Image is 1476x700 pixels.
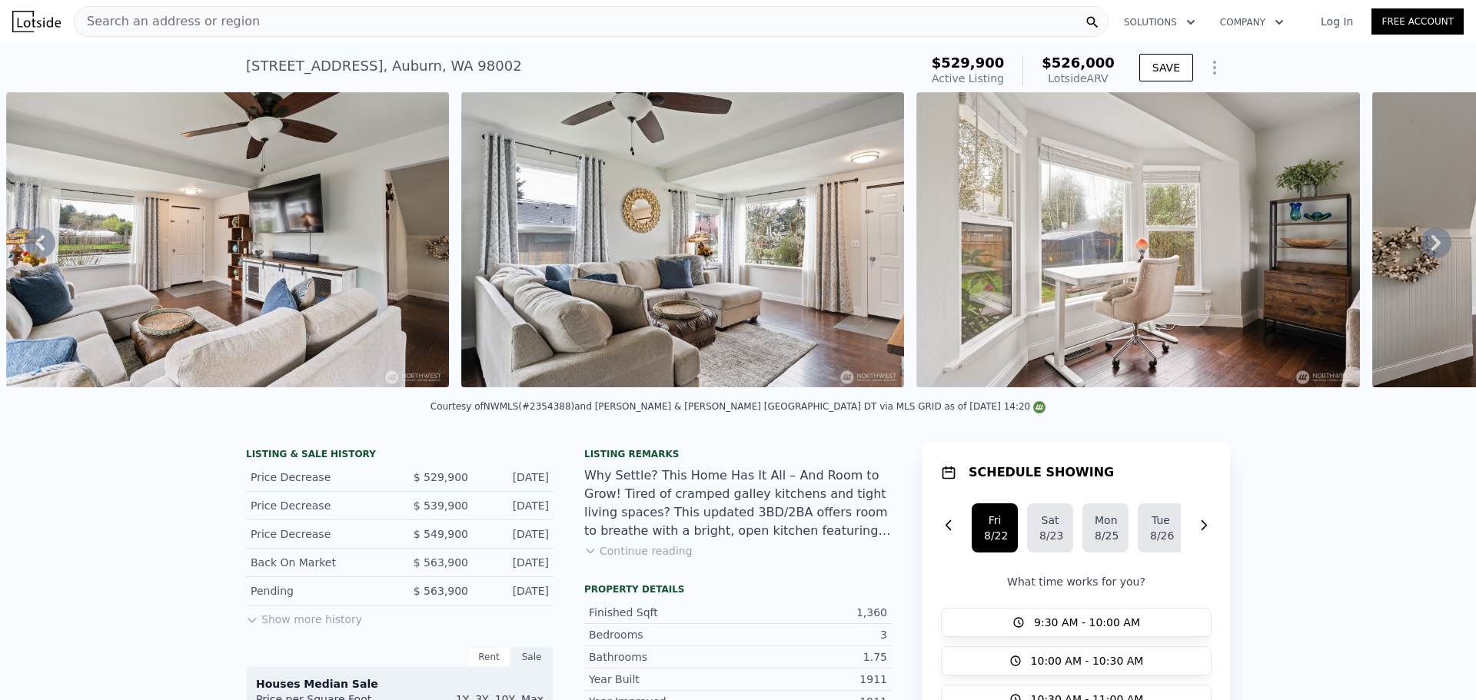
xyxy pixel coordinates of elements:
[467,647,510,667] div: Rent
[510,647,553,667] div: Sale
[1095,513,1116,528] div: Mon
[589,649,738,665] div: Bathrooms
[414,528,468,540] span: $ 549,900
[584,448,892,460] div: Listing remarks
[941,646,1212,675] button: 10:00 AM - 10:30 AM
[414,499,468,512] span: $ 539,900
[251,555,387,570] div: Back On Market
[1039,528,1061,543] div: 8/23
[738,627,887,642] div: 3
[1199,52,1230,83] button: Show Options
[430,401,1045,412] div: Courtesy of NWMLS (#2354388) and [PERSON_NAME] & [PERSON_NAME] [GEOGRAPHIC_DATA] DT via MLS GRID ...
[1042,55,1115,71] span: $526,000
[972,503,1018,552] button: Fri8/22
[12,11,61,32] img: Lotside
[414,556,468,569] span: $ 563,900
[246,55,522,77] div: [STREET_ADDRESS] , Auburn , WA 98002
[1039,513,1061,528] div: Sat
[738,605,887,620] div: 1,360
[1112,8,1208,36] button: Solutions
[932,72,1004,85] span: Active Listing
[1031,653,1144,668] span: 10:00 AM - 10:30 AM
[589,627,738,642] div: Bedrooms
[1138,503,1184,552] button: Tue8/26
[1150,513,1172,528] div: Tue
[1371,8,1464,35] a: Free Account
[1302,14,1371,29] a: Log In
[584,466,892,540] div: Why Settle? This Home Has It All – And Room to Grow! Tired of cramped galley kitchens and tight l...
[480,526,549,542] div: [DATE]
[414,585,468,597] span: $ 563,900
[1027,503,1073,552] button: Sat8/23
[738,649,887,665] div: 1.75
[461,92,904,387] img: Sale: 149611196 Parcel: 98247102
[984,513,1006,528] div: Fri
[1139,54,1193,81] button: SAVE
[984,528,1006,543] div: 8/22
[1150,528,1172,543] div: 8/26
[969,463,1114,482] h1: SCHEDULE SHOWING
[480,583,549,599] div: [DATE]
[916,92,1359,387] img: Sale: 149611196 Parcel: 98247102
[480,498,549,513] div: [DATE]
[480,555,549,570] div: [DATE]
[480,469,549,485] div: [DATE]
[246,605,362,627] button: Show more history
[589,672,738,687] div: Year Built
[932,55,1005,71] span: $529,900
[6,92,449,387] img: Sale: 149611196 Parcel: 98247102
[941,574,1212,589] p: What time works for you?
[251,526,387,542] div: Price Decrease
[75,12,260,31] span: Search an address or region
[251,469,387,485] div: Price Decrease
[738,672,887,687] div: 1911
[1208,8,1296,36] button: Company
[256,676,544,692] div: Houses Median Sale
[589,605,738,620] div: Finished Sqft
[246,448,553,463] div: LISTING & SALE HISTORY
[251,583,387,599] div: Pending
[414,471,468,483] span: $ 529,900
[1034,615,1140,630] span: 9:30 AM - 10:00 AM
[1082,503,1129,552] button: Mon8/25
[584,543,693,559] button: Continue reading
[1095,528,1116,543] div: 8/25
[941,608,1212,637] button: 9:30 AM - 10:00 AM
[1042,71,1115,86] div: Lotside ARV
[1033,401,1045,413] img: NWMLS Logo
[584,583,892,595] div: Property details
[251,498,387,513] div: Price Decrease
